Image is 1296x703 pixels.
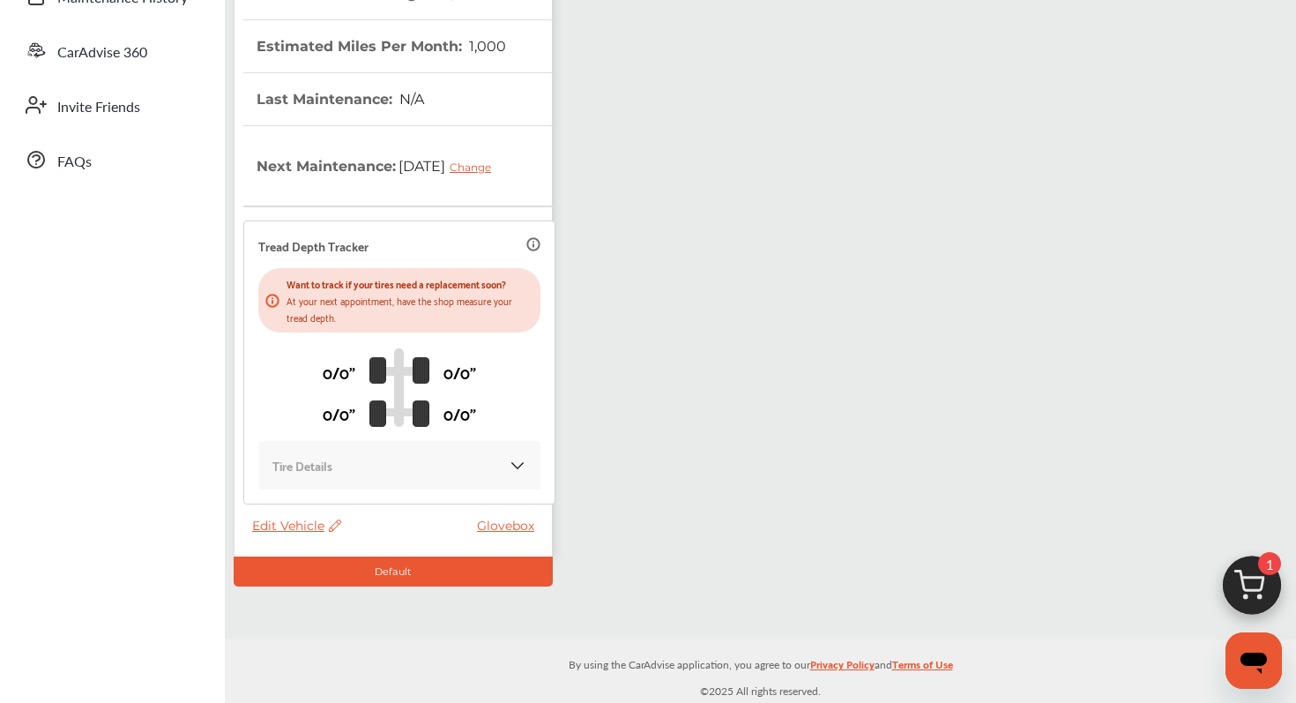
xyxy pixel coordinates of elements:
iframe: Button to launch messaging window [1225,632,1282,689]
th: Next Maintenance : [257,126,504,206]
a: Terms of Use [892,654,953,682]
img: cart_icon.3d0951e8.svg [1210,548,1294,632]
span: Edit Vehicle [252,518,341,534]
div: © 2025 All rights reserved. [225,639,1296,703]
p: Tread Depth Tracker [258,236,369,256]
th: Last Maintenance : [257,73,424,125]
div: Change [450,161,500,174]
a: FAQs [16,137,207,183]
p: Want to track if your tires need a replacement soon? [287,275,533,292]
th: Estimated Miles Per Month : [257,20,506,72]
span: [DATE] [396,144,504,188]
p: At your next appointment, have the shop measure your tread depth. [287,292,533,325]
a: Privacy Policy [810,654,875,682]
p: 0/0" [323,358,355,385]
p: 0/0" [443,358,476,385]
span: Invite Friends [57,96,140,119]
a: Invite Friends [16,82,207,128]
img: tire_track_logo.b900bcbc.svg [369,348,429,427]
p: 0/0" [323,400,355,427]
div: Default [234,557,553,587]
p: Tire Details [272,455,332,475]
p: 0/0" [443,400,476,427]
span: 1,000 [466,38,506,55]
a: Glovebox [477,518,543,534]
img: KOKaJQAAAABJRU5ErkJggg== [509,457,526,475]
span: CarAdvise 360 [57,41,147,64]
p: By using the CarAdvise application, you agree to our and [225,654,1296,673]
a: CarAdvise 360 [16,27,207,73]
span: FAQs [57,151,92,174]
span: N/A [397,91,424,108]
span: 1 [1258,552,1281,575]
